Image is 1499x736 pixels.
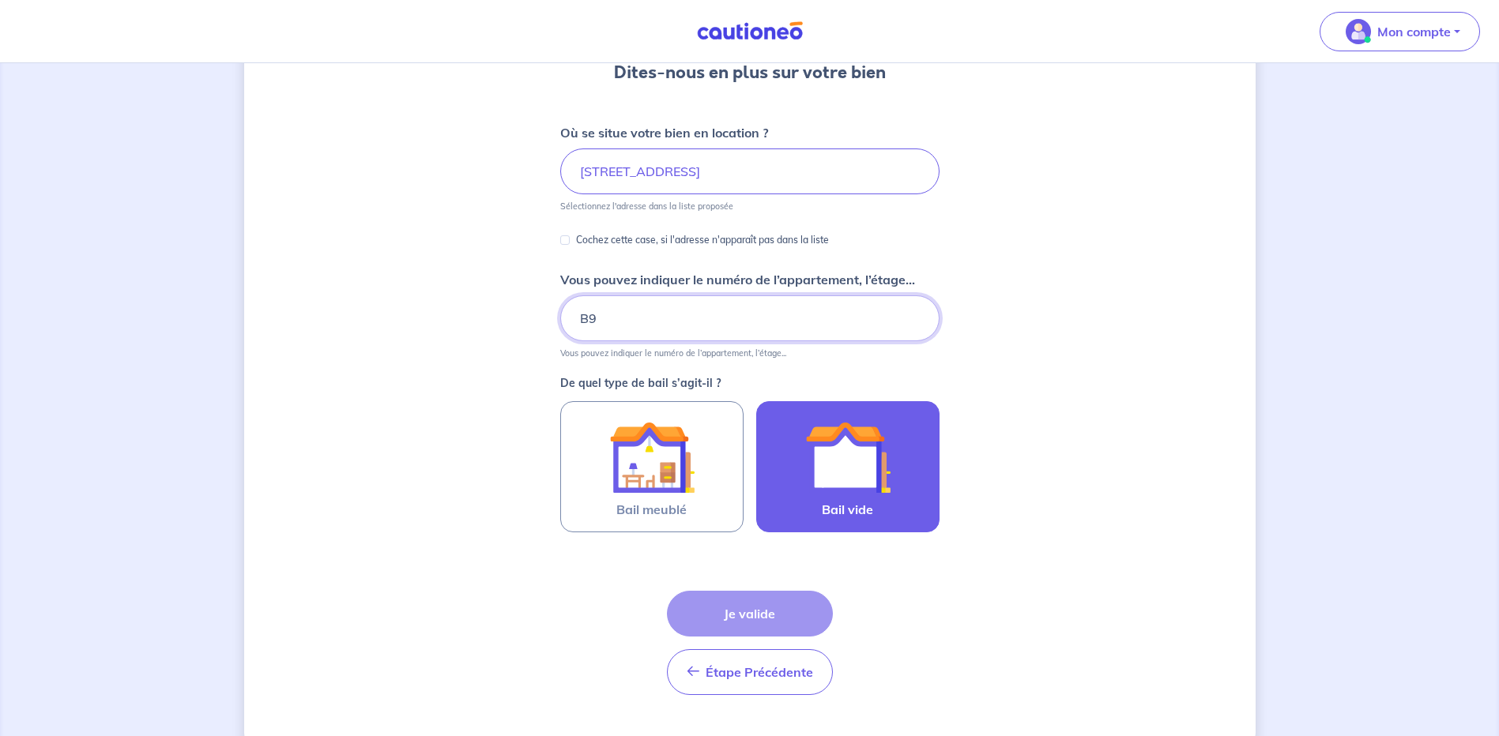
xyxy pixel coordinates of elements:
[560,295,940,341] input: Appartement 2
[706,664,813,680] span: Étape Précédente
[616,500,687,519] span: Bail meublé
[691,21,809,41] img: Cautioneo
[1346,19,1371,44] img: illu_account_valid_menu.svg
[667,649,833,695] button: Étape Précédente
[1320,12,1480,51] button: illu_account_valid_menu.svgMon compte
[560,347,786,359] p: Vous pouvez indiquer le numéro de l’appartement, l’étage...
[560,148,940,194] input: 2 rue de paris, 59000 lille
[805,415,891,500] img: illu_empty_lease.svg
[560,201,733,212] p: Sélectionnez l'adresse dans la liste proposée
[560,377,940,389] p: De quel type de bail s’agit-il ?
[560,123,768,142] p: Où se situe votre bien en location ?
[1377,22,1451,41] p: Mon compte
[609,415,695,500] img: illu_furnished_lease.svg
[560,270,915,289] p: Vous pouvez indiquer le numéro de l’appartement, l’étage...
[822,500,873,519] span: Bail vide
[614,60,886,85] h3: Dites-nous en plus sur votre bien
[576,231,829,250] p: Cochez cette case, si l'adresse n'apparaît pas dans la liste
